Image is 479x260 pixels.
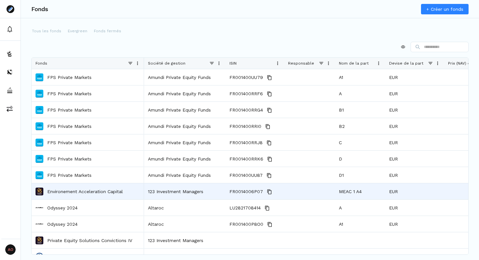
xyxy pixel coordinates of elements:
[144,118,225,134] div: Amundi Private Equity Funds
[67,26,88,37] button: Evergreen
[385,134,444,150] div: EUR
[266,221,274,228] button: Copy
[36,171,43,179] img: FPS Private Markets
[385,151,444,167] div: EUR
[335,134,385,150] div: C
[385,69,444,85] div: EUR
[47,123,92,130] a: FPS Private Markets
[1,83,19,98] button: asset-managers
[144,232,225,248] div: 123 Investment Managers
[47,107,92,113] a: FPS Private Markets
[335,85,385,101] div: A
[229,184,263,200] span: FR0014006P07
[335,118,385,134] div: B2
[335,69,385,85] div: A1
[31,6,48,12] h3: Fonds
[264,123,272,130] button: Copy
[144,200,225,216] div: Altaroc
[47,139,92,146] a: FPS Private Markets
[229,69,263,85] span: FR001400UU79
[421,4,469,14] a: + Créer un fonds
[263,204,271,212] button: Copy
[36,139,43,146] img: FPS Private Markets
[36,237,43,244] img: Private Equity Solutions Convictions IV
[144,134,225,150] div: Amundi Private Equity Funds
[385,118,444,134] div: EUR
[229,61,237,66] span: ISIN
[144,151,225,167] div: Amundi Private Equity Funds
[47,221,78,227] p: Odyssey 2024
[144,183,225,199] div: 123 Investment Managers
[144,216,225,232] div: Altaroc
[335,183,385,199] div: MEAC 1 A4
[47,205,78,211] a: Odyssey 2024
[36,155,43,163] img: FPS Private Markets
[31,26,62,37] button: Tous les fonds
[266,155,274,163] button: Copy
[93,26,122,37] button: Fonds fermés
[385,216,444,232] div: EUR
[36,122,43,130] img: FPS Private Markets
[229,167,263,183] span: FR001400UU87
[1,64,19,80] button: distributors
[385,200,444,216] div: EUR
[1,46,19,62] button: funds
[385,167,444,183] div: EUR
[266,74,273,82] button: Copy
[47,237,132,244] a: Private Equity Solutions Convictions IV
[335,200,385,216] div: A
[385,183,444,199] div: EUR
[265,172,273,179] button: Copy
[47,90,92,97] a: FPS Private Markets
[36,106,43,114] img: FPS Private Markets
[7,105,13,112] img: commissions
[335,151,385,167] div: D
[144,85,225,101] div: Amundi Private Equity Funds
[47,172,92,178] p: FPS Private Markets
[144,69,225,85] div: Amundi Private Equity Funds
[229,102,263,118] span: FR001400RRG4
[229,135,263,151] span: FR001400RRJ8
[385,102,444,118] div: EUR
[266,90,273,98] button: Copy
[148,61,185,66] span: Société de gestion
[47,188,123,195] a: Environement Acceleration Capital
[265,139,273,147] button: Copy
[229,200,261,216] span: LU2821708414
[385,85,444,101] div: EUR
[36,61,47,66] span: Fonds
[229,86,263,102] span: FR001400RRF6
[5,244,16,255] span: AO
[7,69,13,75] img: distributors
[288,61,314,66] span: Responsable
[144,167,225,183] div: Amundi Private Equity Funds
[36,204,43,212] img: Odyssey 2024
[335,216,385,232] div: A1
[32,28,61,34] p: Tous les fonds
[47,156,92,162] a: FPS Private Markets
[94,28,121,34] p: Fonds fermés
[1,101,19,116] button: commissions
[335,102,385,118] div: B1
[47,74,92,81] a: FPS Private Markets
[7,87,13,94] img: asset-managers
[36,188,43,195] img: Environement Acceleration Capital
[335,167,385,183] div: D1
[36,90,43,98] img: FPS Private Markets
[36,220,43,228] img: Odyssey 2024
[144,102,225,118] div: Amundi Private Equity Funds
[266,188,273,196] button: Copy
